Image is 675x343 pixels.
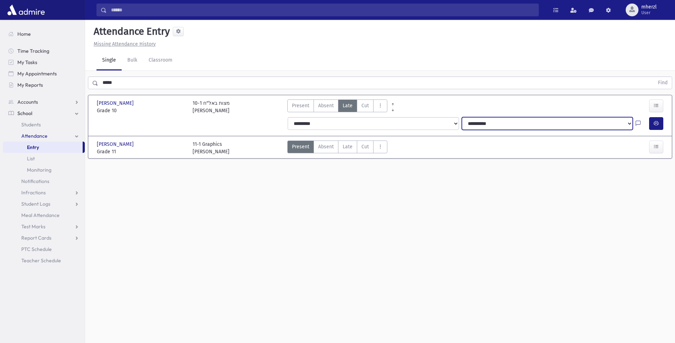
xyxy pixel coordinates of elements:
[21,223,45,230] span: Test Marks
[96,51,122,70] a: Single
[17,99,38,105] span: Accounts
[3,176,85,187] a: Notifications
[343,143,353,150] span: Late
[641,10,657,16] span: User
[107,4,538,16] input: Search
[97,148,186,155] span: Grade 11
[287,99,387,114] div: AttTypes
[654,77,672,89] button: Find
[3,164,85,176] a: Monitoring
[27,155,35,162] span: List
[21,257,61,264] span: Teacher Schedule
[27,167,51,173] span: Monitoring
[292,102,309,109] span: Present
[3,142,83,153] a: Entry
[97,99,135,107] span: [PERSON_NAME]
[21,235,51,241] span: Report Cards
[17,59,37,65] span: My Tasks
[91,41,156,47] a: Missing Attendance History
[21,189,46,196] span: Infractions
[21,121,41,128] span: Students
[21,201,50,207] span: Student Logs
[3,108,85,119] a: School
[17,48,49,54] span: Time Tracking
[21,178,49,184] span: Notifications
[17,70,57,77] span: My Appointments
[3,45,85,57] a: Time Tracking
[97,107,186,114] span: Grade 10
[343,102,353,109] span: Late
[122,51,143,70] a: Bulk
[318,143,334,150] span: Absent
[21,246,52,252] span: PTC Schedule
[3,232,85,244] a: Report Cards
[17,31,31,37] span: Home
[641,4,657,10] span: mherzl
[3,96,85,108] a: Accounts
[287,141,387,155] div: AttTypes
[21,212,60,218] span: Meal Attendance
[3,28,85,40] a: Home
[17,82,43,88] span: My Reports
[17,110,32,116] span: School
[3,210,85,221] a: Meal Attendance
[6,3,46,17] img: AdmirePro
[3,198,85,210] a: Student Logs
[193,99,230,114] div: 10-1 מצות באל"ח [PERSON_NAME]
[27,144,39,150] span: Entry
[3,255,85,266] a: Teacher Schedule
[361,143,369,150] span: Cut
[97,141,135,148] span: [PERSON_NAME]
[3,153,85,164] a: List
[292,143,309,150] span: Present
[3,57,85,68] a: My Tasks
[3,244,85,255] a: PTC Schedule
[3,68,85,79] a: My Appointments
[3,79,85,91] a: My Reports
[3,119,85,130] a: Students
[91,25,170,38] h5: Attendance Entry
[193,141,229,155] div: 11-1 Graphics [PERSON_NAME]
[361,102,369,109] span: Cut
[143,51,178,70] a: Classroom
[318,102,334,109] span: Absent
[21,133,48,139] span: Attendance
[3,221,85,232] a: Test Marks
[3,187,85,198] a: Infractions
[94,41,156,47] u: Missing Attendance History
[3,130,85,142] a: Attendance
